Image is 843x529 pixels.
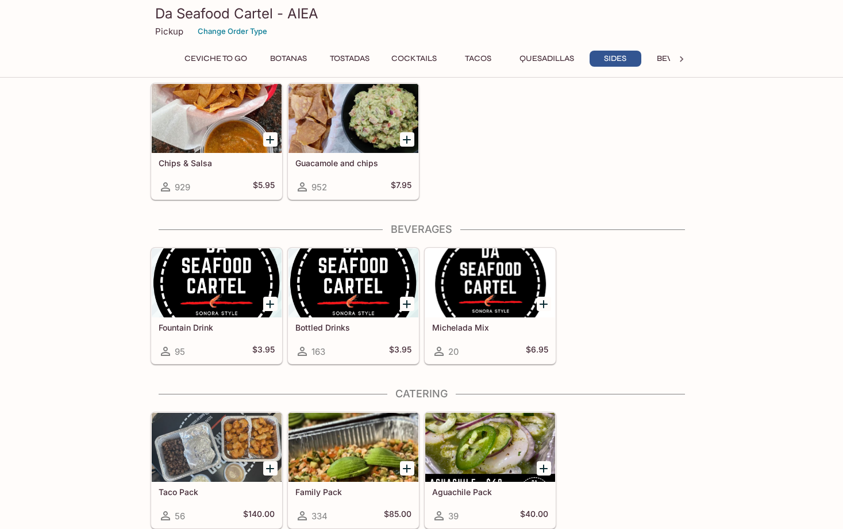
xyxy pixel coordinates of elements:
[152,248,282,317] div: Fountain Drink
[263,461,278,476] button: Add Taco Pack
[151,223,693,236] h4: Beverages
[175,346,185,357] span: 95
[513,51,580,67] button: Quesadillas
[243,509,275,523] h5: $140.00
[159,323,275,332] h5: Fountain Drink
[537,297,551,311] button: Add Michelada Mix
[193,22,272,40] button: Change Order Type
[288,248,418,317] div: Bottled Drinks
[288,412,419,528] a: Family Pack334$85.00
[425,248,556,364] a: Michelada Mix20$6.95
[448,346,459,357] span: 20
[252,344,275,358] h5: $3.95
[288,413,418,482] div: Family Pack
[400,297,414,311] button: Add Bottled Drinks
[155,26,183,37] p: Pickup
[159,158,275,168] h5: Chips & Salsa
[537,461,551,476] button: Add Aguachile Pack
[432,323,548,332] h5: Michelada Mix
[159,487,275,497] h5: Taco Pack
[152,413,282,482] div: Taco Pack
[155,5,688,22] h3: Da Seafood Cartel - AIEA
[288,248,419,364] a: Bottled Drinks163$3.95
[389,344,411,358] h5: $3.95
[288,83,419,200] a: Guacamole and chips952$7.95
[295,487,411,497] h5: Family Pack
[526,344,548,358] h5: $6.95
[425,413,555,482] div: Aguachile Pack
[295,158,411,168] h5: Guacamole and chips
[425,412,556,528] a: Aguachile Pack39$40.00
[151,388,693,400] h4: Catering
[175,511,185,522] span: 56
[175,182,190,193] span: 929
[452,51,504,67] button: Tacos
[263,51,314,67] button: Botanas
[385,51,443,67] button: Cocktails
[650,51,711,67] button: Beverages
[253,180,275,194] h5: $5.95
[151,83,282,200] a: Chips & Salsa929$5.95
[263,297,278,311] button: Add Fountain Drink
[151,248,282,364] a: Fountain Drink95$3.95
[391,180,411,194] h5: $7.95
[448,511,459,522] span: 39
[311,182,327,193] span: 952
[178,51,253,67] button: Ceviche To Go
[425,248,555,317] div: Michelada Mix
[311,346,325,357] span: 163
[151,412,282,528] a: Taco Pack56$140.00
[263,132,278,147] button: Add Chips & Salsa
[288,84,418,153] div: Guacamole and chips
[520,509,548,523] h5: $40.00
[400,461,414,476] button: Add Family Pack
[590,51,641,67] button: Sides
[311,511,328,522] span: 334
[324,51,376,67] button: Tostadas
[432,487,548,497] h5: Aguachile Pack
[295,323,411,332] h5: Bottled Drinks
[400,132,414,147] button: Add Guacamole and chips
[152,84,282,153] div: Chips & Salsa
[384,509,411,523] h5: $85.00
